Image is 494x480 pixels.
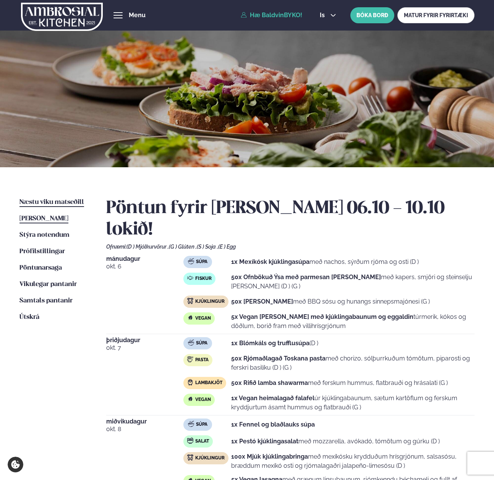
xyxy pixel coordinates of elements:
strong: 50x Ofnbökuð Ýsa með parmesan [PERSON_NAME] [231,273,381,281]
img: soup.svg [188,258,194,264]
img: Vegan.svg [187,315,193,321]
strong: 50x [PERSON_NAME] [231,298,293,305]
a: Útskrá [19,313,39,322]
span: Vikulegar pantanir [19,281,77,288]
a: Cookie settings [8,457,23,472]
strong: 1x Mexíkósk kjúklingasúpa [231,258,309,265]
img: chicken.svg [187,298,193,304]
strong: 1x Vegan heimalagað falafel [231,394,314,402]
strong: 5x Vegan [PERSON_NAME] með kjúklingabaunum og eggaldin [231,313,413,320]
a: Samtals pantanir [19,296,73,305]
span: (E ) Egg [218,244,236,250]
a: Pöntunarsaga [19,263,62,273]
span: þriðjudagur [106,337,183,343]
span: okt. 7 [106,343,183,352]
button: BÓKA BORÐ [350,7,394,23]
img: soup.svg [188,339,194,346]
a: Næstu viku matseðill [19,198,84,207]
span: is [320,12,327,18]
span: Vegan [195,397,211,403]
span: Súpa [196,340,207,346]
img: Vegan.svg [187,396,193,402]
span: Lambakjöt [195,380,222,386]
span: Næstu viku matseðill [19,199,84,205]
strong: 50x Rifið lamba shawarma [231,379,308,386]
img: fish.svg [187,275,193,281]
span: Prófílstillingar [19,248,65,255]
button: hamburger [113,11,123,20]
img: soup.svg [188,421,194,427]
span: okt. 8 [106,425,183,434]
span: Pasta [195,357,209,363]
a: MATUR FYRIR FYRIRTÆKI [397,7,475,23]
strong: 1x Blómkáls og trufflusúpa [231,339,309,347]
span: Vegan [195,315,211,322]
p: með mozzarella, avókadó, tómötum og gúrku (D ) [231,437,440,446]
span: Útskrá [19,314,39,320]
span: Stýra notendum [19,232,70,238]
p: úr kjúklingabaunum, sætum kartöflum og ferskum kryddjurtum ásamt hummus og flatbrauði (G ) [231,394,475,412]
span: [PERSON_NAME] [19,215,68,222]
span: Súpa [196,259,207,265]
span: Súpa [196,422,207,428]
img: chicken.svg [187,454,193,461]
span: okt. 6 [106,262,183,271]
strong: 1x Fennel og blaðlauks súpa [231,421,315,428]
p: með mexíkósku krydduðum hrísgrjónum, salsasósu, bræddum mexíkó osti og rjómalagaðri jalapeño-lime... [231,452,475,470]
a: [PERSON_NAME] [19,214,68,223]
p: með nachos, sýrðum rjóma og osti (D ) [231,257,419,267]
span: (D ) Mjólkurvörur , [126,244,169,250]
div: Ofnæmi: [106,244,475,250]
p: með BBQ sósu og hunangs sinnepsmajónesi (G ) [231,297,430,306]
a: Hæ BaldvinBYKO! [241,12,302,19]
p: með chorizo, sólþurrkuðum tómötum, piparosti og ferskri basilíku (D ) (G ) [231,354,475,372]
p: með ferskum hummus, flatbrauði og hrásalati (G ) [231,378,448,388]
p: með kapers, smjöri og steinselju [PERSON_NAME] (D ) (G ) [231,273,475,291]
h2: Pöntun fyrir [PERSON_NAME] 06.10 - 10.10 lokið! [106,198,475,241]
span: Pöntunarsaga [19,265,62,271]
span: Kjúklingur [195,455,225,461]
span: mánudagur [106,256,183,262]
strong: 100x Mjúk kjúklingabringa [231,453,308,460]
a: Stýra notendum [19,231,70,240]
p: (D ) [231,339,318,348]
img: Lamb.svg [187,379,193,385]
p: túrmerik, kókos og döðlum, borið fram með villihrísgrjónum [231,312,475,331]
span: Samtals pantanir [19,297,73,304]
span: (G ) Glúten , [169,244,197,250]
img: salad.svg [187,438,193,444]
span: Kjúklingur [195,299,225,305]
span: (S ) Soja , [197,244,218,250]
span: miðvikudagur [106,419,183,425]
span: Salat [195,438,209,444]
span: Fiskur [195,276,212,282]
a: Prófílstillingar [19,247,65,256]
a: Vikulegar pantanir [19,280,77,289]
img: pasta.svg [187,356,193,362]
strong: 50x Rjómaðlagað Toskana pasta [231,355,326,362]
img: logo [21,1,103,32]
strong: 1x Pestó kjúklingasalat [231,438,298,445]
button: is [314,12,342,18]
